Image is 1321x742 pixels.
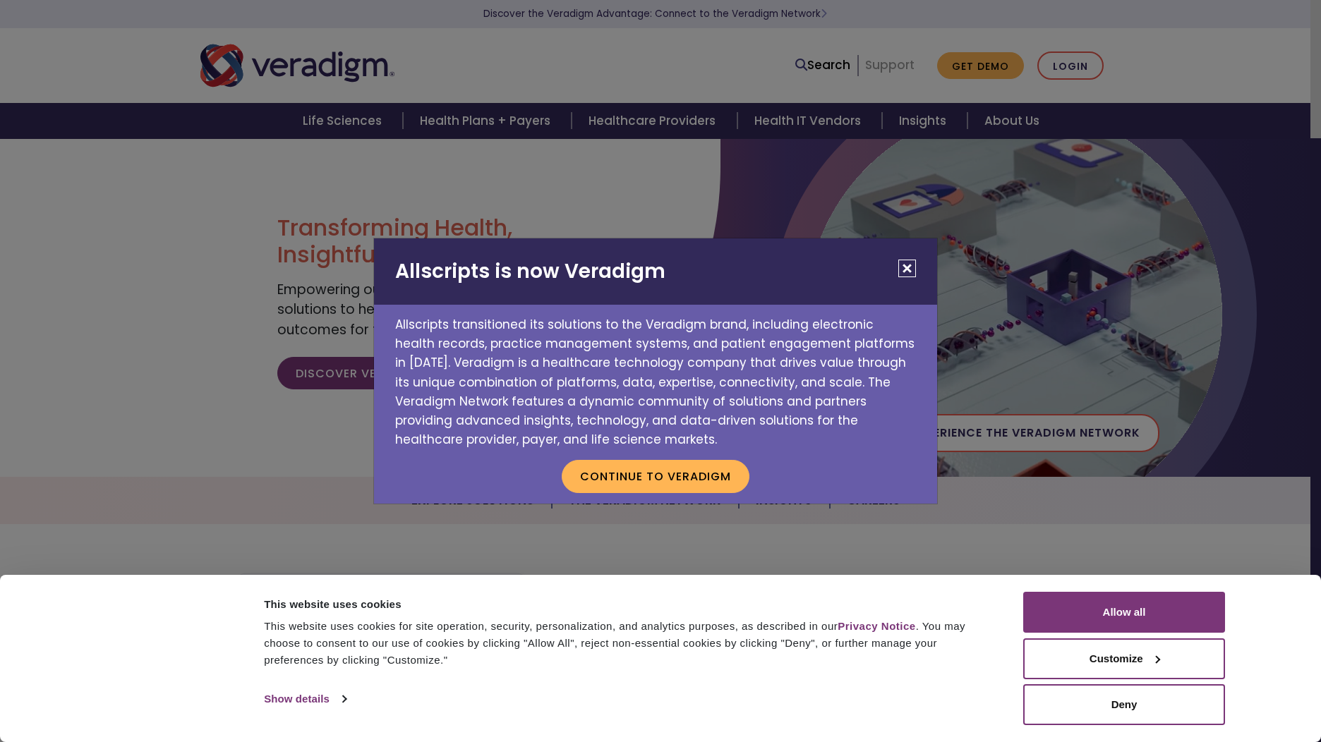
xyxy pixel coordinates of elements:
[374,238,937,305] h2: Allscripts is now Veradigm
[1023,638,1225,679] button: Customize
[264,618,991,669] div: This website uses cookies for site operation, security, personalization, and analytics purposes, ...
[838,620,915,632] a: Privacy Notice
[898,260,916,277] button: Close
[1023,684,1225,725] button: Deny
[562,460,749,492] button: Continue to Veradigm
[264,688,346,710] a: Show details
[264,596,991,613] div: This website uses cookies
[1023,592,1225,633] button: Allow all
[374,305,937,449] p: Allscripts transitioned its solutions to the Veradigm brand, including electronic health records,...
